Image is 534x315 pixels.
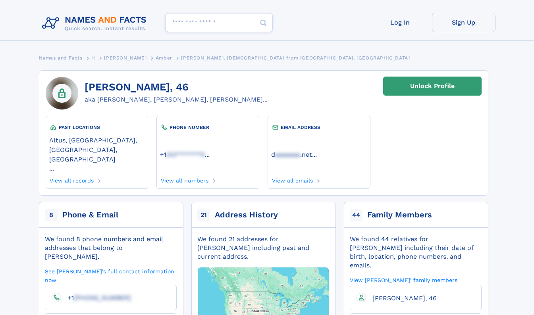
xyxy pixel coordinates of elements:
div: EMAIL ADDRESS [271,123,366,131]
a: Unlock Profile [383,77,482,96]
div: We found 44 relatives for [PERSON_NAME] including their date of birth, location, phone numbers, a... [350,235,482,270]
span: 8 [45,209,58,221]
span: [PERSON_NAME], 46 [372,294,437,302]
a: H [91,53,95,63]
span: 44 [350,209,362,221]
div: aka [PERSON_NAME], [PERSON_NAME], [PERSON_NAME]... [85,95,268,104]
a: [PERSON_NAME], 46 [366,294,437,302]
div: , [49,131,145,175]
a: daaaaaaa.net [271,150,312,158]
div: We found 8 phone numbers and email addresses that belong to [PERSON_NAME]. [45,235,177,261]
a: Amber [156,53,172,63]
a: View all emails [271,175,313,184]
a: +1[PHONE_NUMBER] [61,294,131,301]
span: Amber [156,55,172,61]
span: [PERSON_NAME] [104,55,147,61]
a: Altus, [GEOGRAPHIC_DATA] [49,136,135,144]
div: PAST LOCATIONS [49,123,145,131]
a: Sign Up [432,13,495,32]
a: ... [160,151,255,158]
a: View [PERSON_NAME]' family members [350,276,457,284]
a: Log In [368,13,432,32]
span: H [91,55,95,61]
span: aaaaaaa [275,151,300,158]
a: ... [49,165,145,173]
h1: [PERSON_NAME], 46 [85,81,268,93]
a: See [PERSON_NAME]'s full contact information now [45,267,177,284]
span: 21 [197,209,210,221]
div: Unlock Profile [410,77,455,95]
img: Logo Names and Facts [39,13,153,34]
button: Search Button [254,13,273,33]
a: [GEOGRAPHIC_DATA], [GEOGRAPHIC_DATA] [49,145,145,163]
div: Family Members [367,209,432,221]
a: Names and Facts [39,53,83,63]
div: We found 21 addresses for [PERSON_NAME] including past and current address. [197,235,329,261]
div: Address History [215,209,278,221]
a: [PERSON_NAME] [104,53,147,63]
a: View all numbers [160,175,208,184]
input: search input [165,13,273,32]
div: PHONE NUMBER [160,123,255,131]
a: View all records [49,175,94,184]
span: [PHONE_NUMBER] [74,294,131,302]
span: [PERSON_NAME], [DEMOGRAPHIC_DATA] from [GEOGRAPHIC_DATA], [GEOGRAPHIC_DATA] [181,55,410,61]
div: Phone & Email [62,209,118,221]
